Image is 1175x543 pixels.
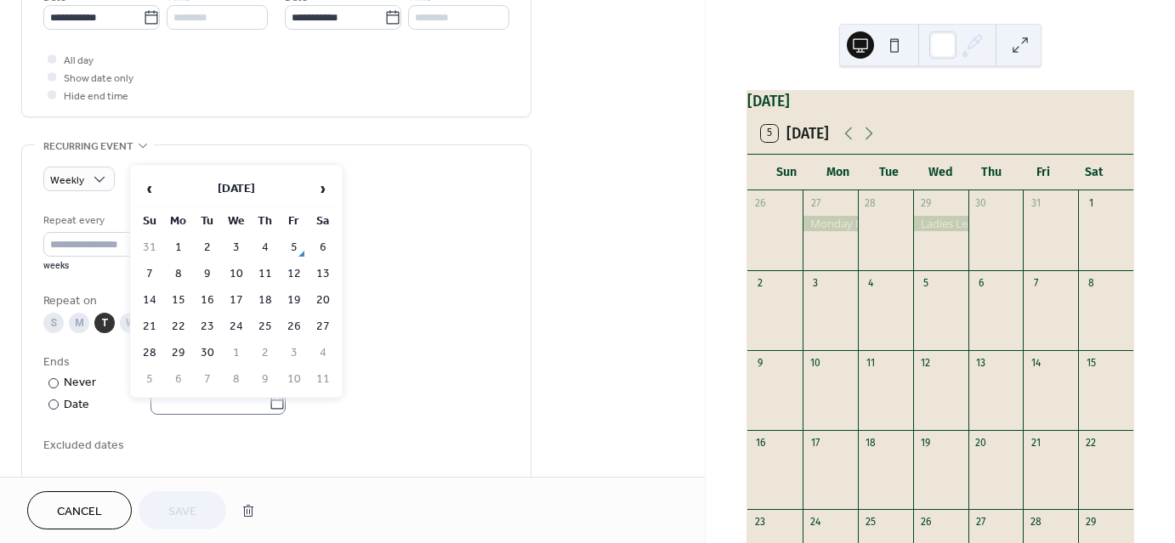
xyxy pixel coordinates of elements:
div: M [69,313,89,333]
td: 19 [281,288,308,313]
td: 17 [223,288,250,313]
td: 29 [165,341,192,365]
td: 9 [194,262,221,286]
div: 29 [918,195,933,210]
div: Mon [812,155,863,189]
div: 26 [918,515,933,529]
div: 15 [1084,355,1098,370]
div: 23 [753,515,768,529]
td: 1 [223,341,250,365]
th: Sa [309,209,337,234]
div: 25 [863,515,877,529]
div: 2 [753,275,768,290]
div: 24 [809,515,823,529]
div: 12 [918,355,933,370]
td: 5 [136,367,163,392]
div: 10 [809,355,823,370]
td: 4 [252,235,279,260]
div: 7 [1029,275,1043,290]
span: Cancel [57,503,102,521]
th: Fr [281,209,308,234]
span: Hide end time [64,88,128,105]
div: 19 [918,435,933,450]
td: 22 [165,314,192,339]
td: 6 [165,367,192,392]
div: Sat [1069,155,1120,189]
div: Monday Night Football League [803,216,858,231]
div: 27 [809,195,823,210]
td: 30 [194,341,221,365]
button: 5[DATE] [755,121,835,146]
td: 12 [281,262,308,286]
th: We [223,209,250,234]
td: 31 [136,235,163,260]
div: 22 [1084,435,1098,450]
span: › [310,172,336,206]
div: Wed [915,155,966,189]
div: 20 [973,435,988,450]
div: 8 [1084,275,1098,290]
div: Repeat every [43,212,158,229]
td: 5 [281,235,308,260]
td: 3 [281,341,308,365]
td: 25 [252,314,279,339]
td: 9 [252,367,279,392]
th: Th [252,209,279,234]
td: 24 [223,314,250,339]
td: 20 [309,288,337,313]
div: weeks [43,260,162,272]
span: All day [64,52,94,70]
div: Ladies League [913,216,968,231]
td: 14 [136,288,163,313]
button: Cancel [27,491,132,529]
div: 29 [1084,515,1098,529]
div: 4 [863,275,877,290]
div: 27 [973,515,988,529]
div: Fri [1017,155,1068,189]
td: 11 [309,367,337,392]
div: Ends [43,354,506,371]
div: 28 [863,195,877,210]
td: 3 [223,235,250,260]
td: 11 [252,262,279,286]
div: 6 [973,275,988,290]
div: Sun [761,155,812,189]
div: 18 [863,435,877,450]
div: 30 [973,195,988,210]
div: 1 [1084,195,1098,210]
td: 21 [136,314,163,339]
span: Recurring event [43,138,133,156]
th: Su [136,209,163,234]
th: Mo [165,209,192,234]
div: W [120,313,140,333]
td: 26 [281,314,308,339]
div: 28 [1029,515,1043,529]
td: 28 [136,341,163,365]
div: 17 [809,435,823,450]
td: 6 [309,235,337,260]
td: 16 [194,288,221,313]
td: 10 [281,367,308,392]
div: Never [64,374,97,392]
td: 15 [165,288,192,313]
div: Tue [864,155,915,189]
div: S [43,313,64,333]
div: 5 [918,275,933,290]
td: 7 [194,367,221,392]
div: 21 [1029,435,1043,450]
span: Weekly [50,171,84,190]
td: 1 [165,235,192,260]
td: 2 [252,341,279,365]
div: 31 [1029,195,1043,210]
div: 9 [753,355,768,370]
span: Show date only [64,70,133,88]
div: Repeat on [43,292,506,310]
span: Excluded dates [43,437,509,455]
td: 8 [223,367,250,392]
td: 23 [194,314,221,339]
span: ‹ [137,172,162,206]
td: 27 [309,314,337,339]
div: 14 [1029,355,1043,370]
th: [DATE] [165,171,308,207]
